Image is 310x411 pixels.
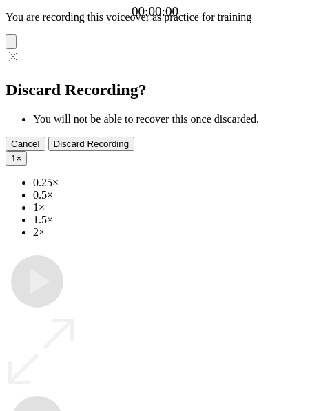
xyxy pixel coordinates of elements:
button: 1× [6,151,27,166]
a: 00:00:00 [132,4,178,19]
button: Cancel [6,137,45,151]
p: You are recording this voiceover as practice for training [6,11,304,23]
li: 1.5× [33,214,304,226]
span: 1 [11,153,16,163]
li: 0.25× [33,177,304,189]
li: You will not be able to recover this once discarded. [33,113,304,126]
li: 2× [33,226,304,239]
h2: Discard Recording? [6,81,304,99]
li: 1× [33,201,304,214]
button: Discard Recording [48,137,135,151]
li: 0.5× [33,189,304,201]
